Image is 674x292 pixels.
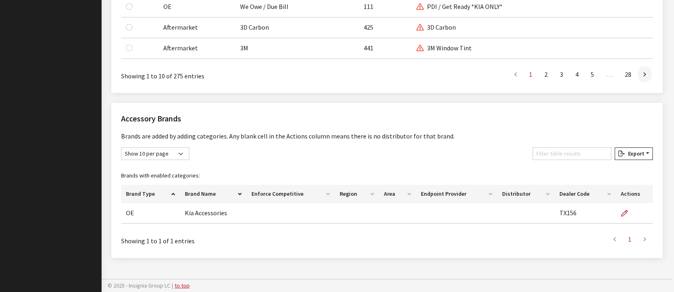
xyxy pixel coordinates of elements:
caption: Brands with enabled categories: [121,167,653,185]
th: Area: activate to sort column ascending [379,185,416,203]
th: Region: activate to sort column ascending [335,185,379,203]
a: 2 [539,66,553,82]
button: Edit Dealer Brand [621,203,635,223]
td: 425 [359,17,412,38]
th: Distributor: activate to sort column ascending [497,185,555,203]
a: 3 [554,66,569,82]
td: OE [121,203,180,224]
th: Actions [616,185,653,203]
th: Dealer Code: activate to sort column ascending [555,185,616,203]
a: 28 [619,66,637,82]
button: Export [615,147,653,160]
th: Endpoint Provider: activate to sort column ascending [416,185,497,203]
input: Enable Category [126,3,132,10]
div: Showing 1 to 10 of 275 entries [121,65,337,81]
a: 4 [570,66,584,82]
td: 441 [359,38,412,59]
input: Enable Category [126,45,132,51]
i: This category only for certain dealers. [416,45,424,52]
th: Brand Name: activate to sort column ascending [180,185,247,203]
span: | [172,282,173,289]
a: 5 [585,66,600,82]
i: This category only for certain dealers. [416,4,424,10]
span: 3D Carbon [416,23,456,31]
span: PDI / Get Ready *KIA ONLY* [416,2,503,11]
span: 3M Window Tint [416,44,472,52]
span: © 2025 - Insignia Group LC [108,282,170,289]
a: 1 [622,231,637,247]
th: Enforce Competitive: activate to sort column ascending [247,185,335,203]
div: Showing 1 to 1 of 1 entries [121,230,337,246]
td: Aftermarket [158,38,235,59]
i: This category only for certain dealers. [416,24,424,31]
td: 3D Carbon [235,17,359,38]
input: Filter table results [533,147,611,160]
td: TX156 [555,203,616,224]
input: Enable Category [126,24,132,30]
h2: Accessory Brands [121,112,653,125]
td: Kia Accessories [180,203,247,224]
span: Export [625,150,644,157]
a: 1 [523,66,538,82]
th: Brand Type: activate to sort column ascending [121,185,180,203]
td: Aftermarket [158,17,235,38]
p: Brands are added by adding categories. Any blank cell in the Actions column means there is no dis... [121,131,653,141]
a: to top [175,282,190,289]
td: 3M [235,38,359,59]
